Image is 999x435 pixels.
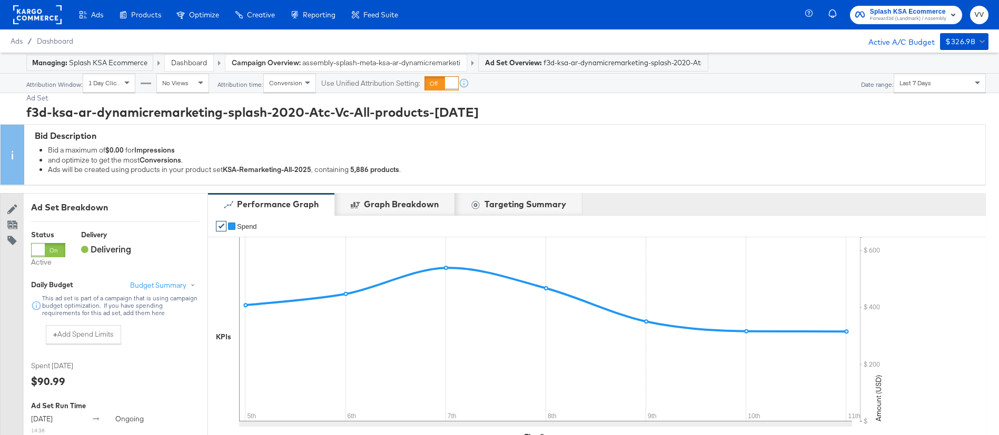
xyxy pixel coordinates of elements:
label: Use Unified Attribution Setting: [321,78,420,88]
label: Active [31,257,65,267]
div: Ad Set [26,93,986,103]
div: f3d-ksa-ar-dynamicremarketing-splash-2020-Atc-Vc-All-products-[DATE] [26,103,986,121]
strong: $0.00 [105,146,124,155]
div: This ad set is part of a campaign that is using campaign budget optimization. If you have spendin... [42,295,200,317]
div: Splash KSA Ecommerce [32,58,147,68]
button: VV [970,6,988,24]
span: Spend [237,222,257,230]
div: Attribution time: [217,81,263,88]
button: Splash KSA EcommerceForward3d (Landmark) / Assembly [850,6,962,24]
div: KPIs [216,332,231,342]
div: Active A/C Budget [857,33,935,49]
span: Delivering [81,243,131,255]
a: ✔ [216,221,226,231]
div: Status [31,230,65,240]
div: $326.98 [945,35,975,48]
div: Date range: [860,81,894,88]
strong: Impressions [134,146,175,155]
span: Spent [DATE] [31,361,110,371]
span: / [23,37,37,45]
strong: Conversions [140,155,181,165]
div: Attribution Window: [26,81,83,88]
span: Creative [247,11,275,19]
strong: Managing: [32,58,67,67]
span: [DATE] [31,414,53,423]
div: Performance Graph [237,198,319,210]
span: No Views [162,79,189,87]
span: 1 Day Clicks [88,79,123,87]
div: Daily Budget [31,280,102,290]
span: VV [974,9,984,21]
span: Products [131,11,161,19]
span: Ads [11,37,23,45]
div: Bid Description [35,130,980,142]
a: Campaign Overview: assembly-splash-meta-ksa-ar-dynamicremarketing [232,58,460,67]
span: Optimize [189,11,219,19]
text: Amount (USD) [874,375,883,421]
strong: + [53,329,57,339]
div: Ad Set Run Time [31,401,200,411]
strong: Campaign Overview: [232,58,301,67]
button: $326.98 [940,33,988,50]
span: Ads [91,11,103,19]
span: f3d-ksa-ar-dynamicremarketing-splash-2020-Atc-Vc-All-products-July2020 [543,58,701,68]
span: Last 7 Days [899,79,931,87]
span: ongoing [115,414,144,423]
div: Ad Set Breakdown [31,201,200,214]
span: Conversion [269,79,302,87]
div: Delivery [81,230,131,240]
button: Budget Summary [130,280,200,291]
span: Feed Suite [363,11,398,19]
strong: 5,886 products [350,165,399,175]
sub: 14:38 [31,427,45,434]
span: Splash KSA Ecommerce [870,6,946,17]
a: Dashboard [37,37,73,45]
div: Targeting Summary [484,198,566,210]
div: Ads will be created using products in your product set , containing . [48,165,980,175]
div: Graph Breakdown [364,198,439,210]
a: Dashboard [171,58,207,67]
span: Reporting [303,11,335,19]
div: Bid a maximum of for [48,146,980,156]
span: Forward3d (Landmark) / Assembly [870,15,946,23]
strong: KSA-Remarketing-All-2025 [223,165,311,175]
button: +Add Spend Limits [46,325,121,344]
strong: Ad Set Overview: [485,58,542,67]
span: f3d-ksa-ar-dynamicremarketing-splash-2020-Atc-Vc-All-products-July2020 [302,58,460,68]
div: $90.99 [31,373,65,389]
span: and optimize to get the most . [48,155,183,165]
